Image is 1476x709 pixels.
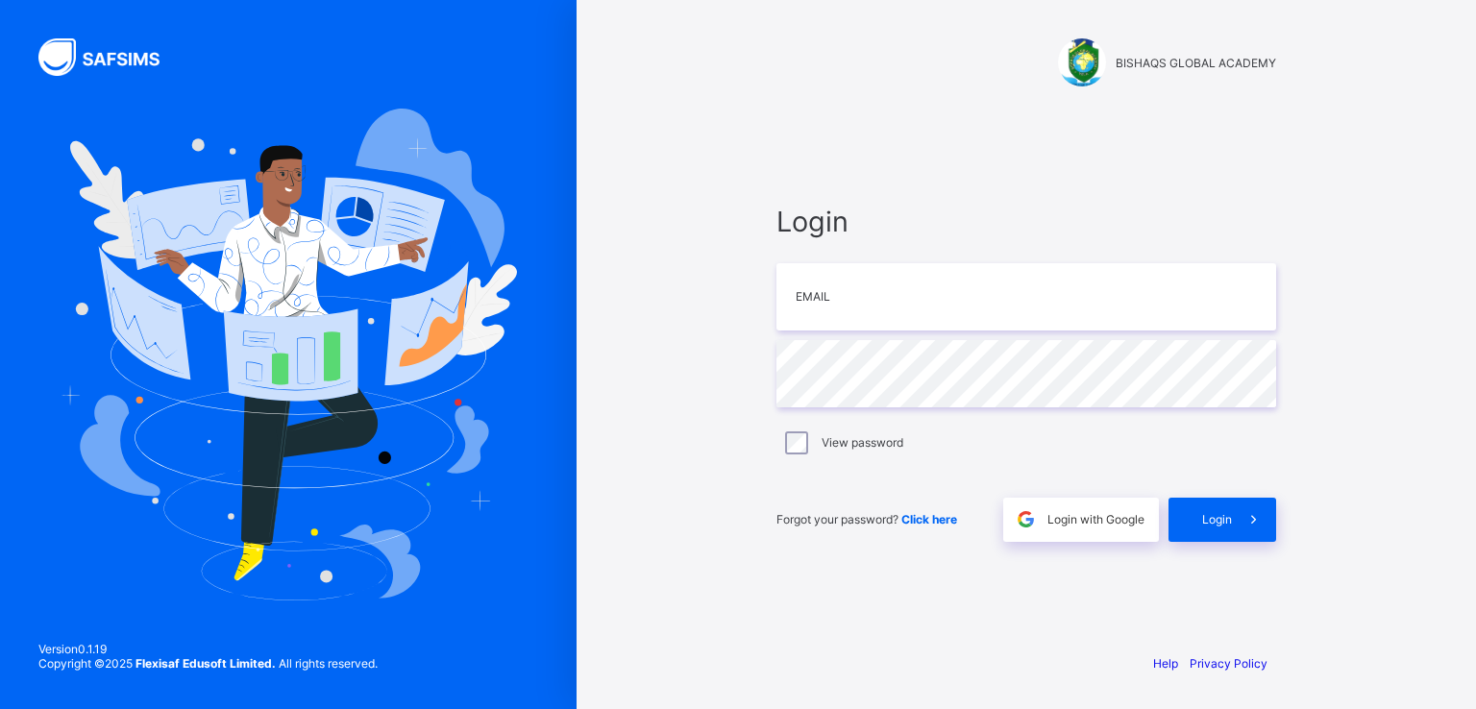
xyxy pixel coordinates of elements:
a: Help [1153,656,1178,671]
a: Privacy Policy [1190,656,1267,671]
a: Click here [901,512,957,526]
span: Copyright © 2025 All rights reserved. [38,656,378,671]
img: google.396cfc9801f0270233282035f929180a.svg [1015,508,1037,530]
span: Version 0.1.19 [38,642,378,656]
strong: Flexisaf Edusoft Limited. [135,656,276,671]
span: Login [776,205,1276,238]
span: BISHAQS GLOBAL ACADEMY [1116,56,1276,70]
span: Login with Google [1047,512,1144,526]
span: Login [1202,512,1232,526]
span: Forgot your password? [776,512,957,526]
img: Hero Image [60,109,517,600]
img: SAFSIMS Logo [38,38,183,76]
label: View password [822,435,903,450]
